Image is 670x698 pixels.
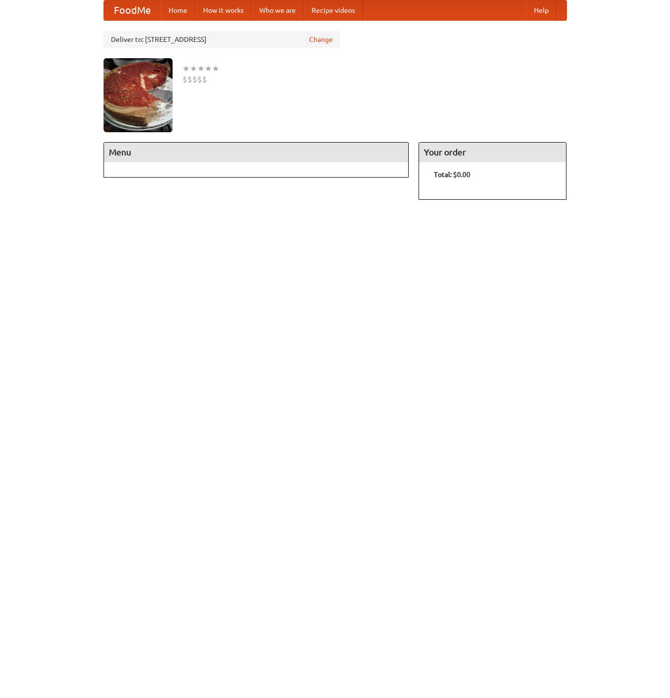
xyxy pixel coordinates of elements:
a: Recipe videos [304,0,363,20]
a: Help [526,0,557,20]
a: Who we are [251,0,304,20]
img: angular.jpg [104,58,173,132]
li: $ [187,74,192,85]
li: $ [182,74,187,85]
li: $ [197,74,202,85]
a: Change [309,35,333,44]
a: Home [161,0,195,20]
a: How it works [195,0,251,20]
a: FoodMe [104,0,161,20]
li: ★ [212,63,219,74]
h4: Menu [104,143,409,162]
li: ★ [205,63,212,74]
li: ★ [182,63,190,74]
div: Deliver to: [STREET_ADDRESS] [104,31,340,48]
li: $ [192,74,197,85]
li: ★ [190,63,197,74]
b: Total: $0.00 [434,171,470,179]
h4: Your order [419,143,566,162]
li: $ [202,74,207,85]
li: ★ [197,63,205,74]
